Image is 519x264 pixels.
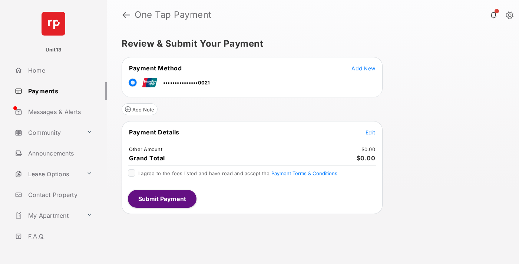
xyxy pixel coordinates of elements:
[129,64,182,72] span: Payment Method
[12,61,107,79] a: Home
[271,170,337,176] button: I agree to the fees listed and have read and accept the
[12,165,83,183] a: Lease Options
[46,46,62,54] p: Unit13
[12,227,107,245] a: F.A.Q.
[351,64,375,72] button: Add New
[163,80,210,86] span: •••••••••••••••0021
[351,65,375,71] span: Add New
[129,128,179,136] span: Payment Details
[129,154,165,162] span: Grand Total
[42,12,65,36] img: svg+xml;base64,PHN2ZyB4bWxucz0iaHR0cDovL3d3dy53My5vcmcvMjAwMC9zdmciIHdpZHRoPSI2NCIgaGVpZ2h0PSI2NC...
[12,186,107,204] a: Contact Property
[129,146,163,153] td: Other Amount
[366,128,375,136] button: Edit
[128,190,196,208] button: Submit Payment
[122,103,158,115] button: Add Note
[12,124,83,141] a: Community
[12,207,83,224] a: My Apartment
[138,170,337,176] span: I agree to the fees listed and have read and accept the
[12,82,107,100] a: Payments
[12,144,107,162] a: Announcements
[12,103,107,121] a: Messages & Alerts
[361,146,376,153] td: $0.00
[122,39,498,48] h5: Review & Submit Your Payment
[357,154,376,162] span: $0.00
[135,10,212,19] strong: One Tap Payment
